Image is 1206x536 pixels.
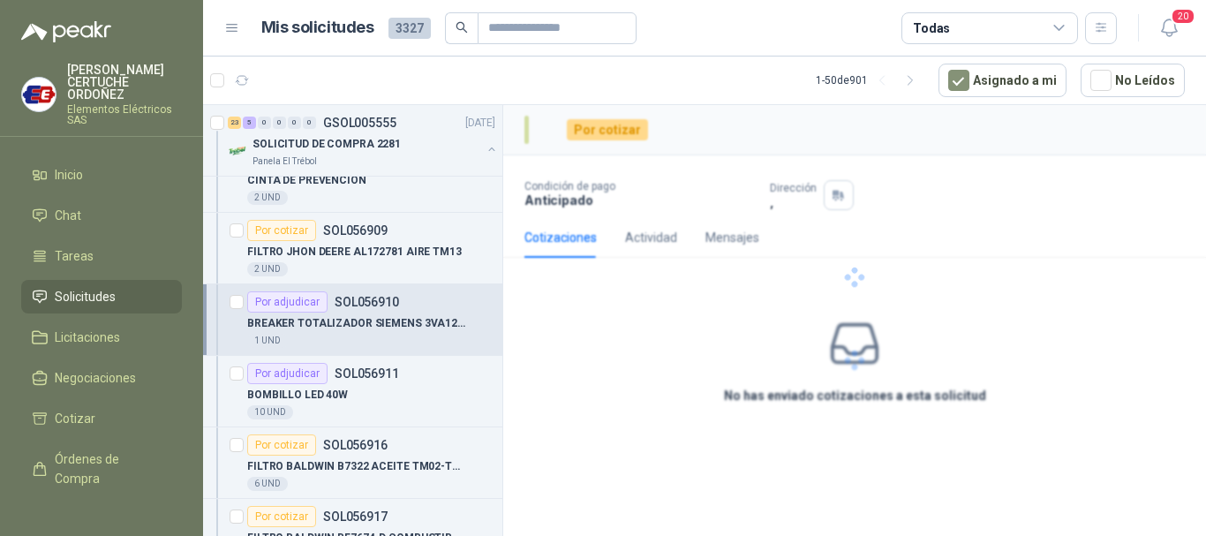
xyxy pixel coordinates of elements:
div: 6 UND [247,477,288,491]
span: Inicio [55,165,83,185]
p: Panela El Trébol [253,155,317,169]
a: Solicitudes [21,280,182,313]
img: Logo peakr [21,21,111,42]
p: GSOL005555 [323,117,396,129]
p: SOL056917 [323,510,388,523]
a: Órdenes de Compra [21,442,182,495]
span: search [456,21,468,34]
img: Company Logo [22,78,56,111]
p: FILTRO JHON DEERE AL172781 AIRE TM13 [247,244,462,260]
p: [DATE] [465,115,495,132]
span: Cotizar [55,409,95,428]
p: [PERSON_NAME] CERTUCHE ORDOÑEZ [67,64,182,101]
a: Cotizar [21,402,182,435]
h1: Mis solicitudes [261,15,374,41]
div: 23 [228,117,241,129]
p: BOMBILLO LED 40W [247,387,348,404]
button: 20 [1153,12,1185,44]
p: SOL056909 [323,224,388,237]
span: Tareas [55,246,94,266]
span: Solicitudes [55,287,116,306]
div: Por cotizar [247,220,316,241]
div: 2 UND [247,191,288,205]
div: Por adjudicar [247,291,328,313]
p: CINTA DE PREVENCION [247,172,366,189]
div: Por cotizar [247,434,316,456]
span: Chat [55,206,81,225]
p: Elementos Eléctricos SAS [67,104,182,125]
div: 5 [243,117,256,129]
p: SOLICITUD DE COMPRA 2281 [253,136,401,153]
div: 0 [303,117,316,129]
div: 0 [273,117,286,129]
a: Licitaciones [21,321,182,354]
span: Órdenes de Compra [55,449,165,488]
a: 23 5 0 0 0 0 GSOL005555[DATE] Company LogoSOLICITUD DE COMPRA 2281Panela El Trébol [228,112,499,169]
div: Por cotizar [247,506,316,527]
span: Licitaciones [55,328,120,347]
span: 3327 [388,18,431,39]
span: Negociaciones [55,368,136,388]
div: 1 UND [247,334,288,348]
div: 0 [258,117,271,129]
img: Company Logo [228,140,249,162]
a: Por adjudicarSOL056910BREAKER TOTALIZADOR SIEMENS 3VA1220-SEF 32-0 AA00(140-200)AMP1 UND [203,284,502,356]
p: FILTRO BALDWIN B7322 ACEITE TM02-TM06 [247,458,467,475]
a: Chat [21,199,182,232]
p: SOL056916 [323,439,388,451]
div: 10 UND [247,405,293,419]
button: Asignado a mi [938,64,1067,97]
a: Por cotizarSOL056908CINTA DE PREVENCION2 UND [203,141,502,213]
a: Por cotizarSOL056909FILTRO JHON DEERE AL172781 AIRE TM132 UND [203,213,502,284]
a: Inicio [21,158,182,192]
a: Por cotizarSOL056916FILTRO BALDWIN B7322 ACEITE TM02-TM066 UND [203,427,502,499]
div: Por adjudicar [247,363,328,384]
a: Por adjudicarSOL056911BOMBILLO LED 40W10 UND [203,356,502,427]
button: No Leídos [1081,64,1185,97]
div: 1 - 50 de 901 [816,66,924,94]
div: Todas [913,19,950,38]
span: 20 [1171,8,1195,25]
a: Tareas [21,239,182,273]
a: Negociaciones [21,361,182,395]
div: 2 UND [247,262,288,276]
p: BREAKER TOTALIZADOR SIEMENS 3VA1220-SEF 32-0 AA00(140-200)AMP [247,315,467,332]
p: SOL056910 [335,296,399,308]
p: SOL056911 [335,367,399,380]
div: 0 [288,117,301,129]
